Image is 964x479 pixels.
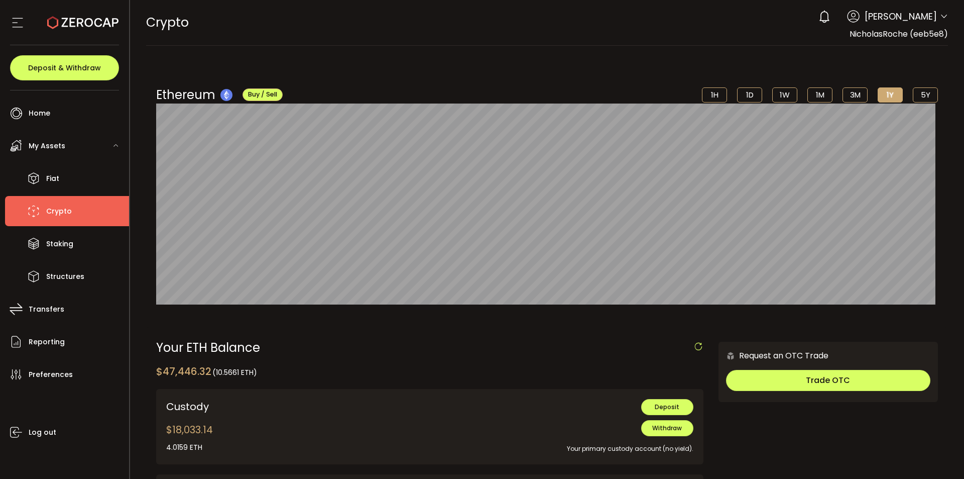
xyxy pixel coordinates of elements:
[878,87,903,103] li: 1Y
[29,425,56,440] span: Log out
[29,335,65,349] span: Reporting
[46,237,73,251] span: Staking
[772,87,797,103] li: 1W
[166,399,377,414] div: Custody
[641,399,693,415] button: Deposit
[46,171,59,186] span: Fiat
[726,351,735,360] img: 6nGpN7MZ9FLuBP83NiajKbTRY4UzlzQtBKtCrLLspmCkSvCZHBKvY3NxgQaT5JnOQREvtQ257bXeeSTueZfAPizblJ+Fe8JwA...
[29,367,73,382] span: Preferences
[652,424,682,432] span: Withdraw
[212,367,257,377] span: (10.5661 ETH)
[718,349,828,362] div: Request an OTC Trade
[726,370,930,391] button: Trade OTC
[913,87,938,103] li: 5Y
[29,302,64,317] span: Transfers
[146,14,189,31] span: Crypto
[166,422,213,453] div: $18,033.14
[248,90,277,99] span: Buy / Sell
[10,55,119,80] button: Deposit & Withdraw
[865,10,937,23] span: [PERSON_NAME]
[850,28,948,40] span: NicholasRoche (eeb5e8)
[29,139,65,153] span: My Assets
[46,204,72,219] span: Crypto
[807,87,832,103] li: 1M
[737,87,762,103] li: 1D
[29,106,50,121] span: Home
[702,87,727,103] li: 1H
[842,87,868,103] li: 3M
[655,403,679,411] span: Deposit
[243,88,283,101] button: Buy / Sell
[641,420,693,436] button: Withdraw
[392,436,693,454] div: Your primary custody account (no yield).
[156,342,703,354] div: Your ETH Balance
[166,442,213,453] div: 4.0159 ETH
[806,374,850,386] span: Trade OTC
[156,86,283,104] div: Ethereum
[156,364,257,379] div: $47,446.32
[46,269,84,284] span: Structures
[28,64,101,71] span: Deposit & Withdraw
